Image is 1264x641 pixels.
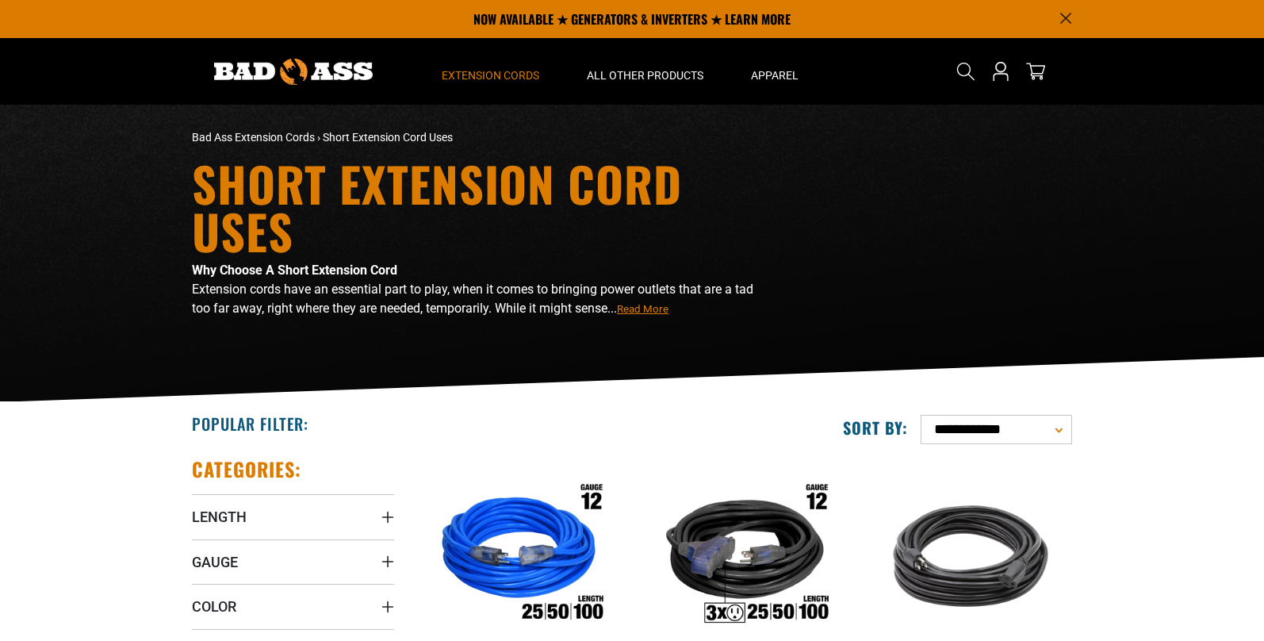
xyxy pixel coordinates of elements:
summary: Gauge [192,539,394,584]
strong: Why Choose A Short Extension Cord [192,263,397,278]
nav: breadcrumbs [192,129,771,146]
h2: Categories: [192,457,301,482]
img: Bad Ass Extension Cords [214,59,373,85]
span: Read More [617,303,668,315]
span: Gauge [192,553,238,571]
span: Short Extension Cord Uses [323,131,453,144]
summary: Color [192,584,394,628]
span: Color [192,597,236,616]
a: Bad Ass Extension Cords [192,131,315,144]
h1: Short Extension Cord Uses [192,159,771,255]
summary: All Other Products [563,38,727,105]
span: Apparel [751,68,799,83]
p: Extension cords have an essential part to play, when it comes to bringing power outlets that are ... [192,280,771,318]
summary: Apparel [727,38,822,105]
span: All Other Products [587,68,703,83]
span: › [317,131,320,144]
summary: Search [953,59,979,84]
summary: Length [192,494,394,539]
h2: Popular Filter: [192,413,308,434]
summary: Extension Cords [418,38,563,105]
span: Length [192,508,247,526]
label: Sort by: [843,417,908,438]
span: Extension Cords [442,68,539,83]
